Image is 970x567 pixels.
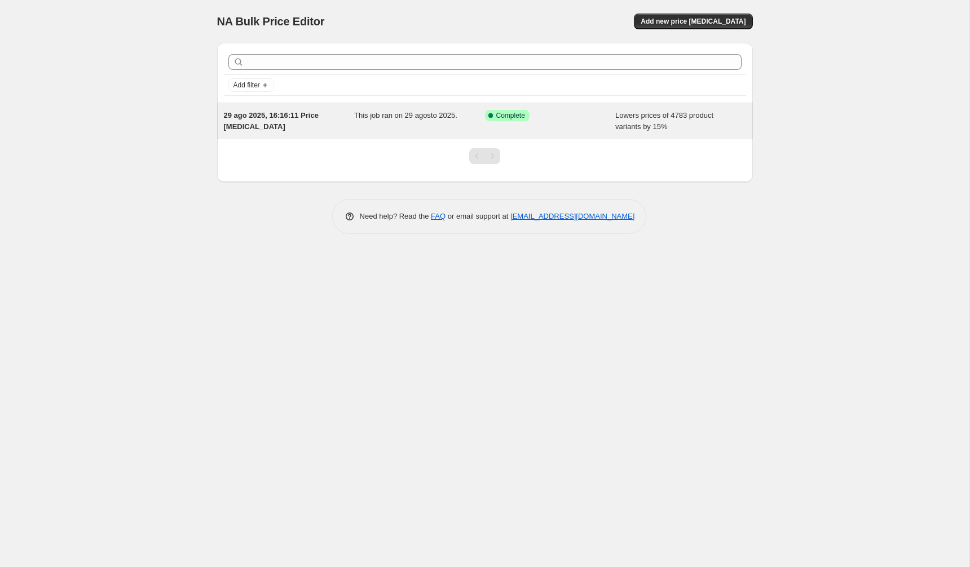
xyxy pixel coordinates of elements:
[446,212,510,220] span: or email support at
[496,111,525,120] span: Complete
[641,17,746,26] span: Add new price [MEDICAL_DATA]
[510,212,634,220] a: [EMAIL_ADDRESS][DOMAIN_NAME]
[360,212,431,220] span: Need help? Read the
[217,15,325,28] span: NA Bulk Price Editor
[224,111,319,131] span: 29 ago 2025, 16:16:11 Price [MEDICAL_DATA]
[615,111,713,131] span: Lowers prices of 4783 product variants by 15%
[228,78,274,92] button: Add filter
[354,111,457,119] span: This job ran on 29 agosto 2025.
[634,14,752,29] button: Add new price [MEDICAL_DATA]
[469,148,500,164] nav: Pagination
[233,81,260,90] span: Add filter
[431,212,446,220] a: FAQ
